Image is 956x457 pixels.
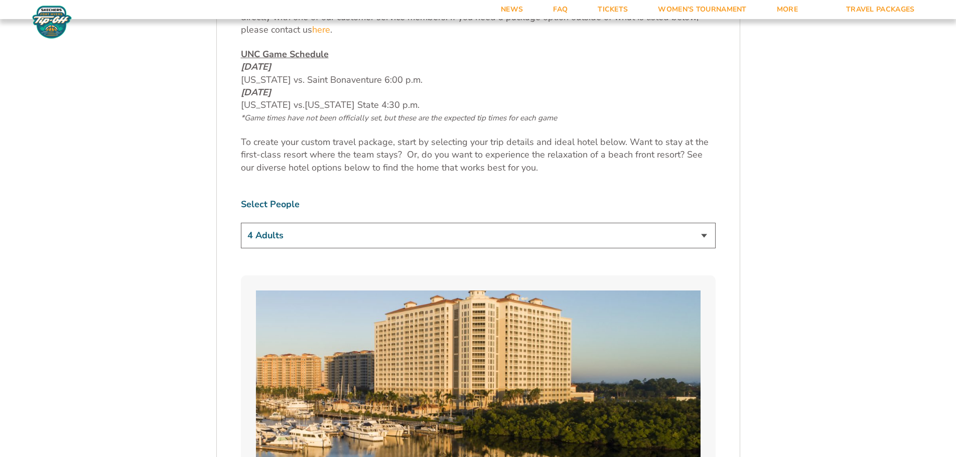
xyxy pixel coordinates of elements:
a: here [312,24,330,36]
p: [US_STATE] vs. Saint Bonaventure 6:00 p.m. [US_STATE] [241,48,716,124]
p: To create your custom travel package, start by selecting your trip details and ideal hotel below.... [241,136,716,174]
u: UNC Game Schedule [241,48,329,60]
span: *Game times have not been officially set, but these are the expected tip times for each game [241,113,557,123]
em: [DATE] [241,61,271,73]
span: vs. [294,99,305,111]
img: Fort Myers Tip-Off [30,5,74,39]
label: Select People [241,198,716,211]
span: [US_STATE] State 4:30 p.m. [305,99,420,111]
em: [DATE] [241,86,271,98]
